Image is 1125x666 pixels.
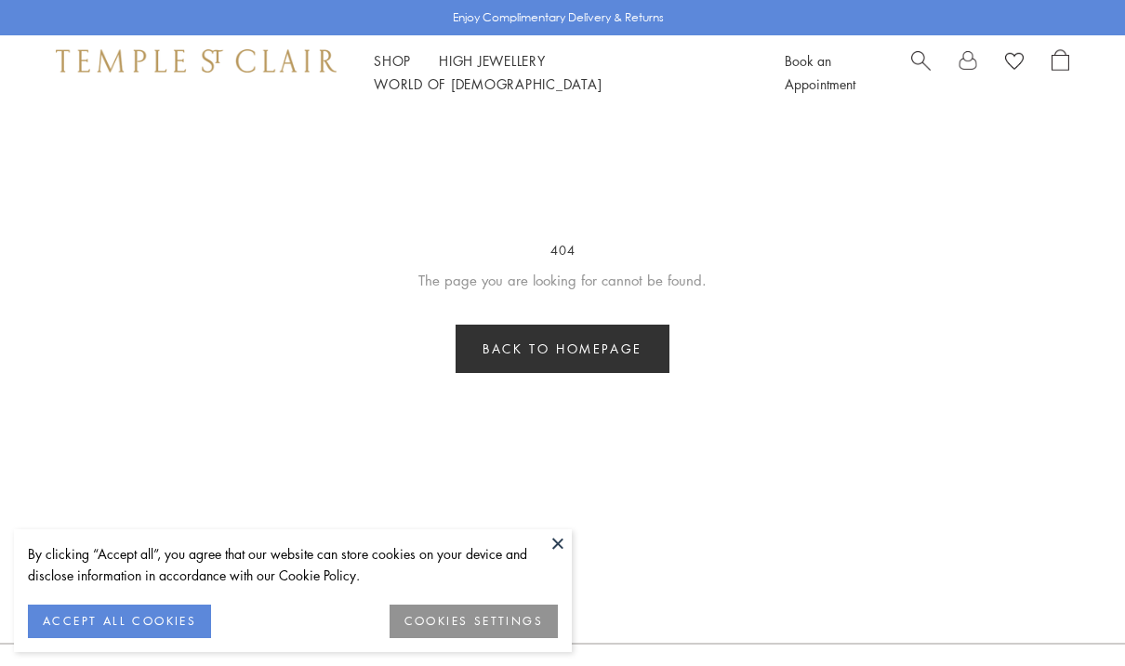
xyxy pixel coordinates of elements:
[1052,49,1069,96] a: Open Shopping Bag
[28,605,211,638] button: ACCEPT ALL COOKIES
[374,49,743,96] nav: Main navigation
[453,8,664,27] p: Enjoy Complimentary Delivery & Returns
[1032,579,1106,647] iframe: Gorgias live chat messenger
[456,325,669,373] a: Back to homepage
[374,51,411,70] a: ShopShop
[74,269,1051,292] p: The page you are looking for cannot be found.
[28,543,558,586] div: By clicking “Accept all”, you agree that our website can store cookies on your device and disclos...
[1005,49,1024,77] a: View Wishlist
[390,605,558,638] button: COOKIES SETTINGS
[785,51,855,93] a: Book an Appointment
[56,49,337,72] img: Temple St. Clair
[74,240,1051,260] h3: 404
[439,51,546,70] a: High JewelleryHigh Jewellery
[374,74,602,93] a: World of [DEMOGRAPHIC_DATA]World of [DEMOGRAPHIC_DATA]
[911,49,931,96] a: Search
